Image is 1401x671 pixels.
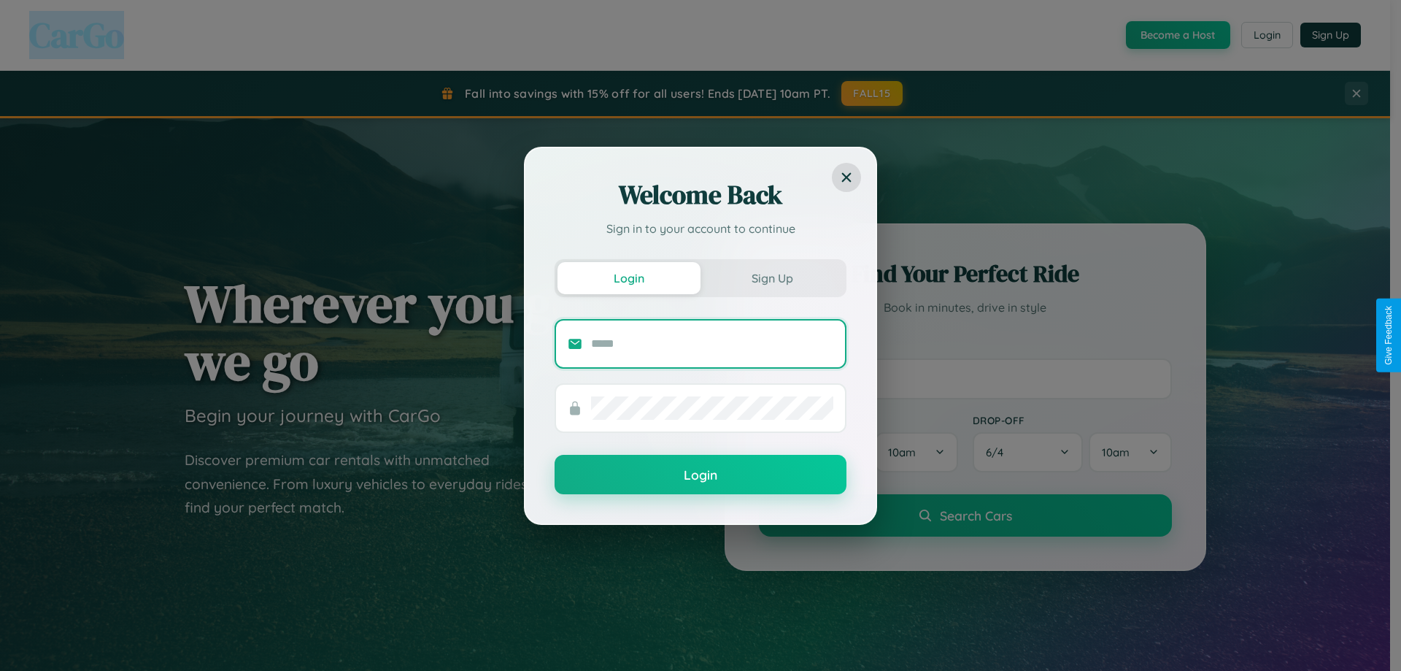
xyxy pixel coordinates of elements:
[555,455,846,494] button: Login
[700,262,844,294] button: Sign Up
[1383,306,1394,365] div: Give Feedback
[555,177,846,212] h2: Welcome Back
[557,262,700,294] button: Login
[555,220,846,237] p: Sign in to your account to continue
